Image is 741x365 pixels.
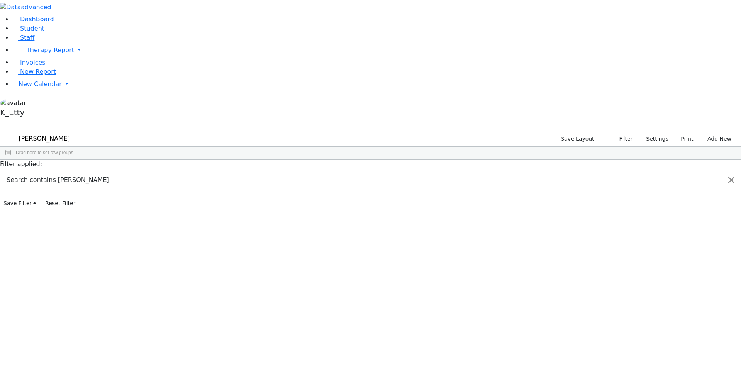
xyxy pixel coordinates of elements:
button: Close [722,169,741,191]
a: New Report [12,68,56,75]
input: Search [17,133,97,144]
a: Invoices [12,59,46,66]
a: New Calendar [12,76,741,92]
span: New Report [20,68,56,75]
span: Invoices [20,59,46,66]
button: Add New [700,133,735,145]
button: Save Layout [557,133,597,145]
span: Staff [20,34,34,41]
a: Student [12,25,44,32]
button: Settings [636,133,672,145]
a: Staff [12,34,34,41]
span: Drag here to set row groups [16,150,73,155]
span: Therapy Report [26,46,74,54]
button: Print [672,133,697,145]
a: DashBoard [12,15,54,23]
button: Reset Filter [42,197,79,209]
span: DashBoard [20,15,54,23]
button: Filter [609,133,636,145]
a: Therapy Report [12,42,741,58]
span: New Calendar [19,80,62,88]
span: Student [20,25,44,32]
